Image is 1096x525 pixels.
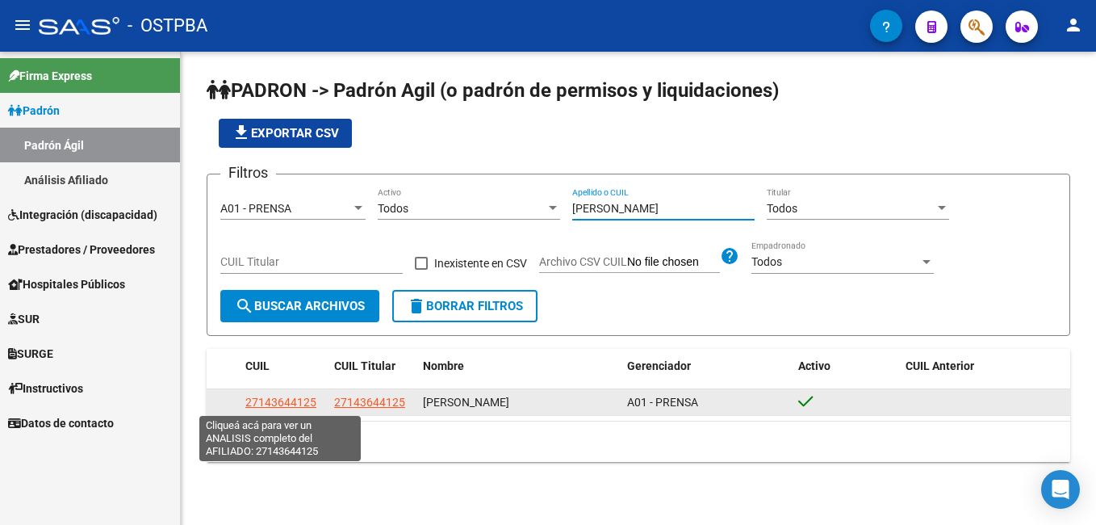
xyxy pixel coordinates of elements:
[8,241,155,258] span: Prestadores / Proveedores
[627,359,691,372] span: Gerenciador
[235,299,365,313] span: Buscar Archivos
[8,67,92,85] span: Firma Express
[416,349,621,384] datatable-header-cell: Nombre
[207,79,779,102] span: PADRON -> Padrón Agil (o padrón de permisos y liquidaciones)
[899,349,1071,384] datatable-header-cell: CUIL Anterior
[1041,470,1080,509] div: Open Intercom Messenger
[220,290,379,322] button: Buscar Archivos
[392,290,538,322] button: Borrar Filtros
[328,349,416,384] datatable-header-cell: CUIL Titular
[219,119,352,148] button: Exportar CSV
[423,359,464,372] span: Nombre
[8,345,53,363] span: SURGE
[8,380,83,397] span: Instructivos
[245,359,270,372] span: CUIL
[767,202,797,215] span: Todos
[407,299,523,313] span: Borrar Filtros
[13,15,32,35] mat-icon: menu
[798,359,830,372] span: Activo
[407,296,426,316] mat-icon: delete
[720,246,739,266] mat-icon: help
[906,359,974,372] span: CUIL Anterior
[245,396,316,409] span: 27143644125
[627,396,698,409] span: A01 - PRENSA
[220,202,291,215] span: A01 - PRENSA
[8,414,114,432] span: Datos de contacto
[235,296,254,316] mat-icon: search
[423,396,509,409] span: [PERSON_NAME]
[378,202,408,215] span: Todos
[539,255,627,268] span: Archivo CSV CUIL
[627,255,720,270] input: Archivo CSV CUIL
[334,359,395,372] span: CUIL Titular
[434,254,527,273] span: Inexistente en CSV
[792,349,899,384] datatable-header-cell: Activo
[1064,15,1083,35] mat-icon: person
[621,349,793,384] datatable-header-cell: Gerenciador
[8,275,125,293] span: Hospitales Públicos
[8,206,157,224] span: Integración (discapacidad)
[207,422,1070,462] div: 1 total
[239,349,328,384] datatable-header-cell: CUIL
[8,102,60,120] span: Padrón
[232,123,251,142] mat-icon: file_download
[8,310,40,328] span: SUR
[232,126,339,141] span: Exportar CSV
[751,255,782,268] span: Todos
[334,396,405,409] span: 27143644125
[128,8,207,44] span: - OSTPBA
[220,162,276,184] h3: Filtros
